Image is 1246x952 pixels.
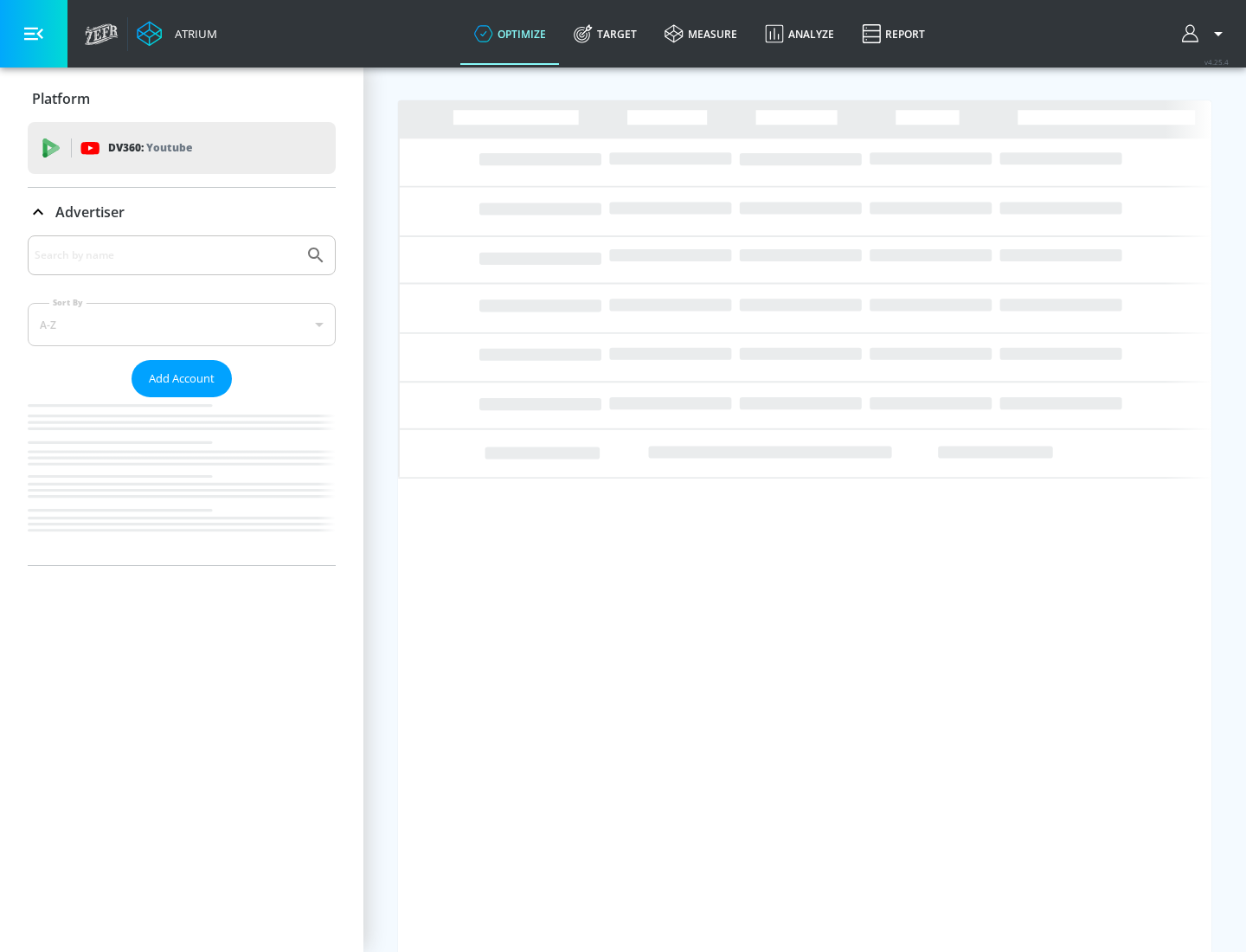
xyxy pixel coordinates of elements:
[149,369,215,389] span: Add Account
[49,297,87,308] label: Sort By
[137,21,217,47] a: Atrium
[55,203,125,222] p: Advertiser
[651,3,751,65] a: measure
[1204,57,1229,67] span: v 4.25.4
[751,3,848,65] a: Analyze
[28,122,336,174] div: DV360: Youtube
[146,138,192,157] p: Youtube
[28,235,336,565] div: Advertiser
[460,3,560,65] a: optimize
[32,89,90,108] p: Platform
[132,360,232,397] button: Add Account
[168,26,217,42] div: Atrium
[28,303,336,346] div: A-Z
[28,397,336,565] nav: list of Advertiser
[28,74,336,123] div: Platform
[28,188,336,236] div: Advertiser
[108,138,192,158] p: DV360:
[848,3,939,65] a: Report
[560,3,651,65] a: Target
[35,244,297,267] input: Search by name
